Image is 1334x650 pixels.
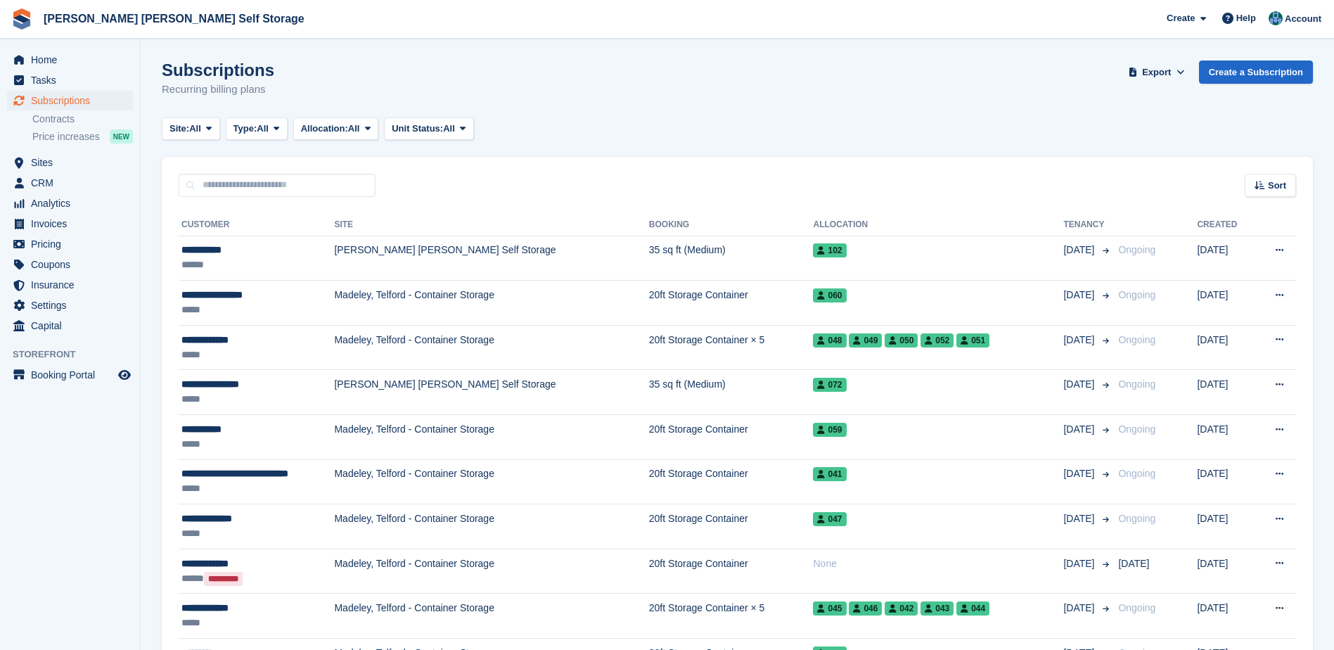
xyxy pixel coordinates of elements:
th: Created [1197,214,1254,236]
span: All [257,122,269,136]
a: menu [7,365,133,385]
span: Export [1142,65,1171,79]
td: Madeley, Telford - Container Storage [334,594,648,639]
span: [DATE] [1063,466,1097,481]
span: Sites [31,153,115,172]
span: [DATE] [1063,377,1097,392]
td: [DATE] [1197,504,1254,549]
span: Ongoing [1118,334,1155,345]
span: 050 [885,333,918,348]
td: Madeley, Telford - Container Storage [334,549,648,594]
img: Jake Timmins [1269,11,1283,25]
td: [DATE] [1197,549,1254,594]
td: [DATE] [1197,325,1254,370]
span: All [348,122,360,136]
td: [DATE] [1197,370,1254,415]
span: Site: [169,122,189,136]
span: 049 [849,333,882,348]
span: [DATE] [1118,558,1149,569]
td: [DATE] [1197,415,1254,460]
td: [DATE] [1197,459,1254,504]
td: Madeley, Telford - Container Storage [334,459,648,504]
td: 35 sq ft (Medium) [649,370,814,415]
span: [DATE] [1063,333,1097,348]
span: 072 [813,378,846,392]
span: 060 [813,288,846,302]
td: Madeley, Telford - Container Storage [334,281,648,326]
td: 20ft Storage Container × 5 [649,594,814,639]
span: Ongoing [1118,289,1155,300]
span: All [443,122,455,136]
a: menu [7,153,133,172]
span: Allocation: [301,122,348,136]
td: 20ft Storage Container [649,549,814,594]
span: Invoices [31,214,115,234]
div: None [813,556,1063,571]
a: Preview store [116,367,133,383]
h1: Subscriptions [162,60,274,79]
span: Ongoing [1118,513,1155,524]
th: Tenancy [1063,214,1112,236]
span: 059 [813,423,846,437]
span: Ongoing [1118,423,1155,435]
a: menu [7,70,133,90]
td: [DATE] [1197,281,1254,326]
td: 20ft Storage Container [649,504,814,549]
span: [DATE] [1063,601,1097,616]
span: Type: [233,122,257,136]
td: [PERSON_NAME] [PERSON_NAME] Self Storage [334,236,648,281]
span: 047 [813,512,846,526]
a: menu [7,316,133,336]
td: [DATE] [1197,594,1254,639]
td: Madeley, Telford - Container Storage [334,325,648,370]
a: Price increases NEW [32,129,133,144]
span: [DATE] [1063,243,1097,257]
span: Coupons [31,255,115,274]
button: Allocation: All [293,117,379,141]
span: Ongoing [1118,378,1155,390]
span: 045 [813,601,846,616]
span: Subscriptions [31,91,115,110]
span: Settings [31,295,115,315]
span: Capital [31,316,115,336]
span: Ongoing [1118,468,1155,479]
a: menu [7,214,133,234]
td: 20ft Storage Container × 5 [649,325,814,370]
td: Madeley, Telford - Container Storage [334,415,648,460]
td: 35 sq ft (Medium) [649,236,814,281]
span: CRM [31,173,115,193]
span: 048 [813,333,846,348]
span: Create [1167,11,1195,25]
span: All [189,122,201,136]
td: [PERSON_NAME] [PERSON_NAME] Self Storage [334,370,648,415]
td: Madeley, Telford - Container Storage [334,504,648,549]
span: Analytics [31,193,115,213]
th: Booking [649,214,814,236]
td: 20ft Storage Container [649,281,814,326]
a: menu [7,234,133,254]
span: Help [1236,11,1256,25]
a: menu [7,50,133,70]
span: Home [31,50,115,70]
span: Booking Portal [31,365,115,385]
a: menu [7,91,133,110]
span: 052 [921,333,954,348]
a: menu [7,275,133,295]
span: Account [1285,12,1321,26]
p: Recurring billing plans [162,82,274,98]
button: Site: All [162,117,220,141]
span: [DATE] [1063,422,1097,437]
span: 044 [956,601,989,616]
a: menu [7,295,133,315]
span: 041 [813,467,846,481]
span: Ongoing [1118,602,1155,613]
button: Type: All [226,117,288,141]
span: 046 [849,601,882,616]
span: 051 [956,333,989,348]
span: 043 [921,601,954,616]
td: 20ft Storage Container [649,415,814,460]
a: menu [7,255,133,274]
a: menu [7,193,133,213]
a: menu [7,173,133,193]
span: Unit Status: [392,122,443,136]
